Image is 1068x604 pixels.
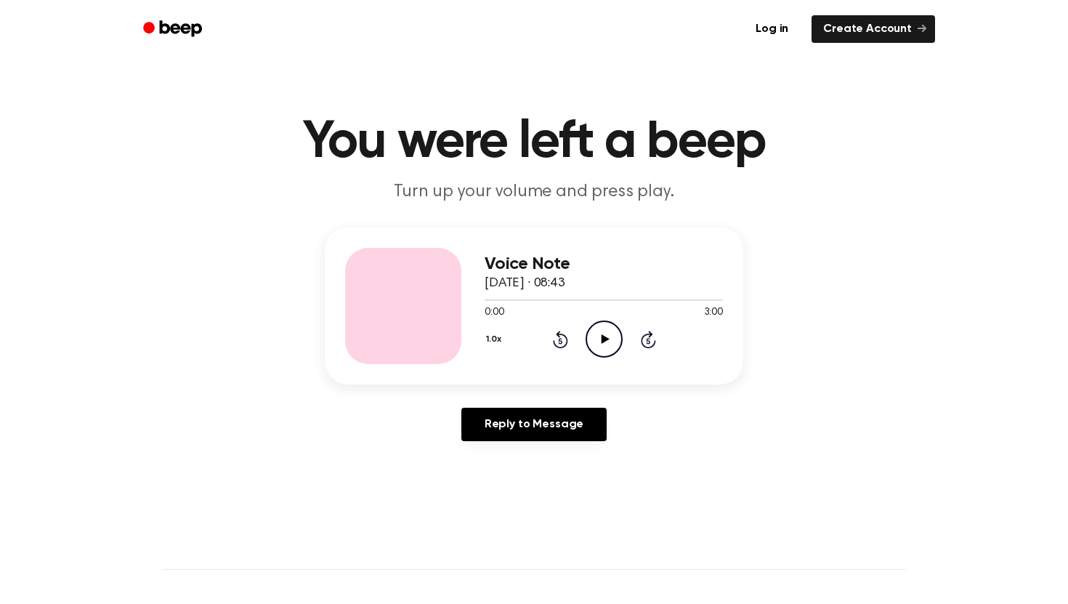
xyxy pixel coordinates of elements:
a: Beep [133,15,215,44]
a: Log in [741,12,803,46]
p: Turn up your volume and press play. [255,180,813,204]
h3: Voice Note [485,254,723,274]
button: 1.0x [485,327,506,352]
span: 3:00 [704,305,723,321]
a: Create Account [812,15,935,43]
h1: You were left a beep [162,116,906,169]
a: Reply to Message [461,408,607,441]
span: 0:00 [485,305,503,321]
span: [DATE] · 08:43 [485,277,565,290]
